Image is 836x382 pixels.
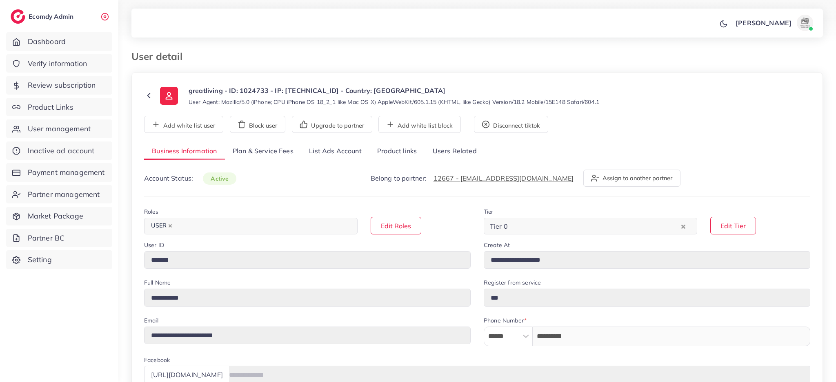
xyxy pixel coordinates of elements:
[474,116,548,133] button: Disconnect tiktok
[6,141,112,160] a: Inactive ad account
[6,98,112,117] a: Product Links
[28,124,91,134] span: User management
[797,15,813,31] img: avatar
[144,356,170,364] label: Facebook
[189,86,599,95] p: greatliving - ID: 1024733 - IP: [TECHNICAL_ID] - Country: [GEOGRAPHIC_DATA]
[144,143,225,160] a: Business Information
[6,229,112,247] a: Partner BC
[371,173,574,183] p: Belong to partner:
[28,167,105,178] span: Payment management
[11,9,76,24] a: logoEcomdy Admin
[710,217,756,234] button: Edit Tier
[6,32,112,51] a: Dashboard
[147,220,176,232] span: USER
[736,18,792,28] p: [PERSON_NAME]
[371,217,421,234] button: Edit Roles
[28,146,95,156] span: Inactive ad account
[731,15,816,31] a: [PERSON_NAME]avatar
[28,189,100,200] span: Partner management
[378,116,461,133] button: Add white list block
[11,9,25,24] img: logo
[144,278,171,287] label: Full Name
[189,98,599,106] small: User Agent: Mozilla/5.0 (iPhone; CPU iPhone OS 18_2_1 like Mac OS X) AppleWebKit/605.1.15 (KHTML,...
[28,102,73,113] span: Product Links
[144,208,158,216] label: Roles
[484,316,527,325] label: Phone Number
[6,119,112,138] a: User management
[484,278,541,287] label: Register from service
[425,143,484,160] a: Users Related
[28,36,66,47] span: Dashboard
[131,51,189,62] h3: User detail
[28,58,87,69] span: Verify information
[434,174,574,182] a: 12667 - [EMAIL_ADDRESS][DOMAIN_NAME]
[6,250,112,269] a: Setting
[230,116,285,133] button: Block user
[292,116,372,133] button: Upgrade to partner
[144,316,158,325] label: Email
[369,143,425,160] a: Product links
[583,170,680,187] button: Assign to another partner
[168,224,172,228] button: Deselect USER
[681,221,685,231] button: Clear Selected
[6,76,112,95] a: Review subscription
[28,233,65,243] span: Partner BC
[144,241,164,249] label: User ID
[301,143,369,160] a: List Ads Account
[144,218,358,234] div: Search for option
[6,185,112,204] a: Partner management
[484,208,494,216] label: Tier
[484,218,697,234] div: Search for option
[6,207,112,225] a: Market Package
[28,80,96,91] span: Review subscription
[29,13,76,20] h2: Ecomdy Admin
[510,220,679,232] input: Search for option
[203,172,236,185] span: active
[28,211,83,221] span: Market Package
[177,220,347,232] input: Search for option
[144,116,223,133] button: Add white list user
[488,220,509,232] span: Tier 0
[484,241,510,249] label: Create At
[160,87,178,105] img: ic-user-info.36bf1079.svg
[225,143,301,160] a: Plan & Service Fees
[144,173,236,183] p: Account Status:
[6,163,112,182] a: Payment management
[6,54,112,73] a: Verify information
[28,254,52,265] span: Setting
